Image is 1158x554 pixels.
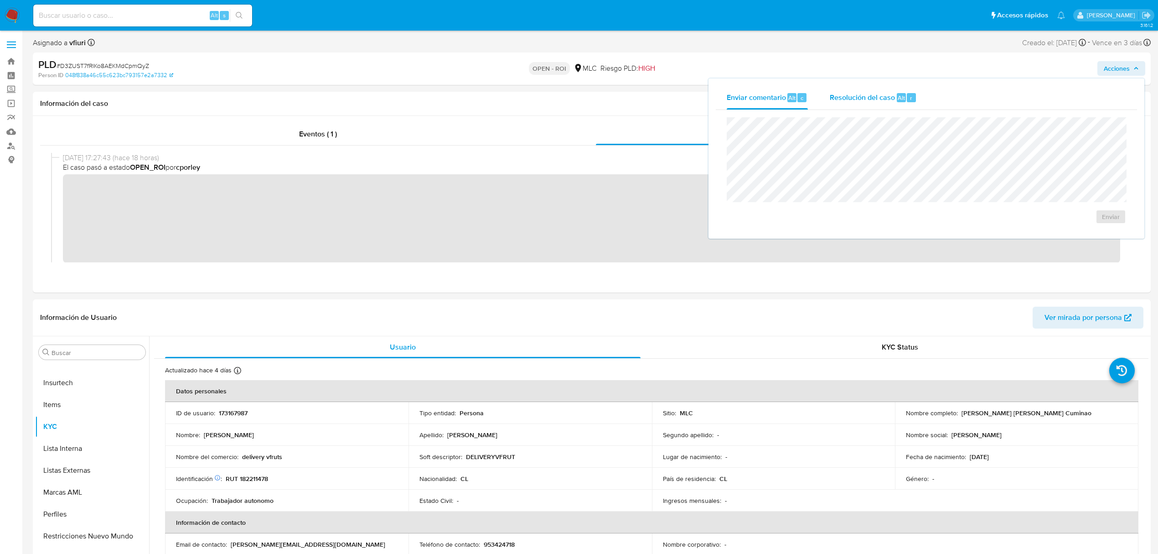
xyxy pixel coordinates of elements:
[910,94,912,102] span: r
[35,416,149,438] button: KYC
[663,409,676,417] p: Sitio :
[447,431,497,439] p: [PERSON_NAME]
[600,63,655,73] span: Riesgo PLD:
[165,366,232,375] p: Actualizado hace 4 días
[1104,61,1130,76] span: Acciones
[997,10,1048,20] span: Accesos rápidos
[211,11,218,20] span: Alt
[460,409,484,417] p: Persona
[466,453,515,461] p: DELIVERYVFRUT
[419,453,462,461] p: Soft descriptor :
[1092,38,1142,48] span: Vence en 3 días
[419,409,456,417] p: Tipo entidad :
[223,11,226,20] span: s
[1087,11,1138,20] p: valentina.fiuri@mercadolibre.com
[725,453,727,461] p: -
[419,540,480,549] p: Teléfono de contacto :
[299,129,337,139] span: Eventos ( 1 )
[906,431,948,439] p: Nombre social :
[65,71,173,79] a: 048f838a46c55c623bc793157e2a7332
[484,540,515,549] p: 953424718
[419,497,453,505] p: Estado Civil :
[67,37,86,48] b: vfiuri
[176,453,238,461] p: Nombre del comercio :
[951,431,1002,439] p: [PERSON_NAME]
[970,453,989,461] p: [DATE]
[226,475,268,483] p: RUT 182211478
[574,63,597,73] div: MLC
[529,62,570,75] p: OPEN - ROI
[663,475,716,483] p: País de residencia :
[906,475,929,483] p: Género :
[727,92,786,103] span: Enviar comentario
[906,409,958,417] p: Nombre completo :
[219,409,248,417] p: 173167987
[1022,37,1086,49] div: Creado el: [DATE]
[663,453,722,461] p: Lugar de nacimiento :
[176,431,200,439] p: Nombre :
[42,349,50,356] button: Buscar
[231,540,385,549] p: [PERSON_NAME][EMAIL_ADDRESS][DOMAIN_NAME]
[40,99,1143,108] h1: Información del caso
[1044,307,1122,329] span: Ver mirada por persona
[962,409,1091,417] p: [PERSON_NAME] [PERSON_NAME] Cuminao
[35,438,149,460] button: Lista Interna
[35,394,149,416] button: Items
[663,540,721,549] p: Nombre corporativo :
[165,380,1138,402] th: Datos personales
[1097,61,1145,76] button: Acciones
[898,94,905,102] span: Alt
[230,9,248,22] button: search-icon
[419,431,444,439] p: Apellido :
[460,475,468,483] p: CL
[33,10,252,21] input: Buscar usuario o caso...
[932,475,934,483] p: -
[1033,307,1143,329] button: Ver mirada por persona
[35,460,149,481] button: Listas Externas
[1057,11,1065,19] a: Notificaciones
[419,475,457,483] p: Nacionalidad :
[788,94,796,102] span: Alt
[1088,37,1090,49] span: -
[830,92,895,103] span: Resolución del caso
[35,525,149,547] button: Restricciones Nuevo Mundo
[165,512,1138,533] th: Información de contacto
[38,71,63,79] b: Person ID
[725,497,727,505] p: -
[38,57,57,72] b: PLD
[906,453,966,461] p: Fecha de nacimiento :
[680,409,693,417] p: MLC
[663,497,721,505] p: Ingresos mensuales :
[638,63,655,73] span: HIGH
[33,38,86,48] span: Asignado a
[717,431,719,439] p: -
[724,540,726,549] p: -
[176,540,227,549] p: Email de contacto :
[35,503,149,525] button: Perfiles
[1142,10,1151,20] a: Salir
[882,342,918,352] span: KYC Status
[35,481,149,503] button: Marcas AML
[457,497,459,505] p: -
[212,497,274,505] p: Trabajador autonomo
[801,94,803,102] span: c
[663,431,713,439] p: Segundo apellido :
[176,497,208,505] p: Ocupación :
[242,453,282,461] p: delivery vfruts
[204,431,254,439] p: [PERSON_NAME]
[390,342,416,352] span: Usuario
[57,61,149,70] span: # D3ZUST7fRlKo8AEKMdCpmQyZ
[176,409,215,417] p: ID de usuario :
[176,475,222,483] p: Identificación :
[35,372,149,394] button: Insurtech
[40,313,117,322] h1: Información de Usuario
[719,475,727,483] p: CL
[52,349,142,357] input: Buscar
